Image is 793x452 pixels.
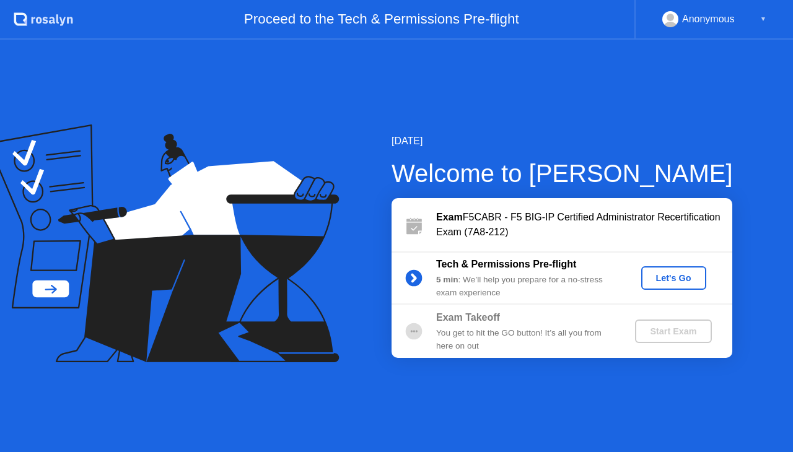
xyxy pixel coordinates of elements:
[436,312,500,323] b: Exam Takeoff
[641,266,706,290] button: Let's Go
[760,11,766,27] div: ▼
[646,273,701,283] div: Let's Go
[392,134,733,149] div: [DATE]
[635,319,711,343] button: Start Exam
[640,326,706,336] div: Start Exam
[436,275,458,284] b: 5 min
[682,11,735,27] div: Anonymous
[436,210,732,240] div: F5CABR - F5 BIG-IP Certified Administrator Recertification Exam (7A8-212)
[436,274,615,299] div: : We’ll help you prepare for a no-stress exam experience
[436,212,463,222] b: Exam
[392,155,733,192] div: Welcome to [PERSON_NAME]
[436,327,615,352] div: You get to hit the GO button! It’s all you from here on out
[436,259,576,269] b: Tech & Permissions Pre-flight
